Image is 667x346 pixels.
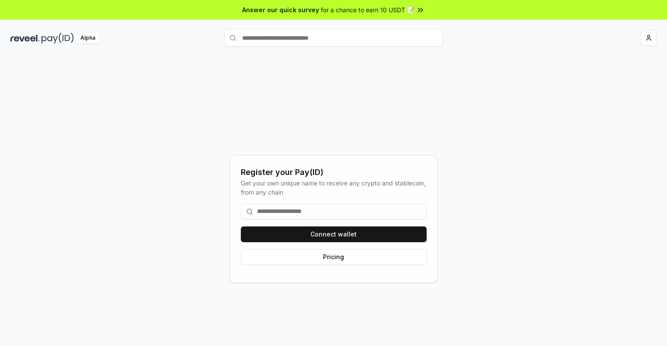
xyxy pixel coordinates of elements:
div: Register your Pay(ID) [241,166,427,178]
div: Alpha [76,33,100,44]
span: Answer our quick survey [242,5,319,14]
button: Connect wallet [241,226,427,242]
div: Get your own unique name to receive any crypto and stablecoin, from any chain [241,178,427,197]
img: reveel_dark [10,33,40,44]
span: for a chance to earn 10 USDT 📝 [321,5,414,14]
button: Pricing [241,249,427,265]
img: pay_id [42,33,74,44]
